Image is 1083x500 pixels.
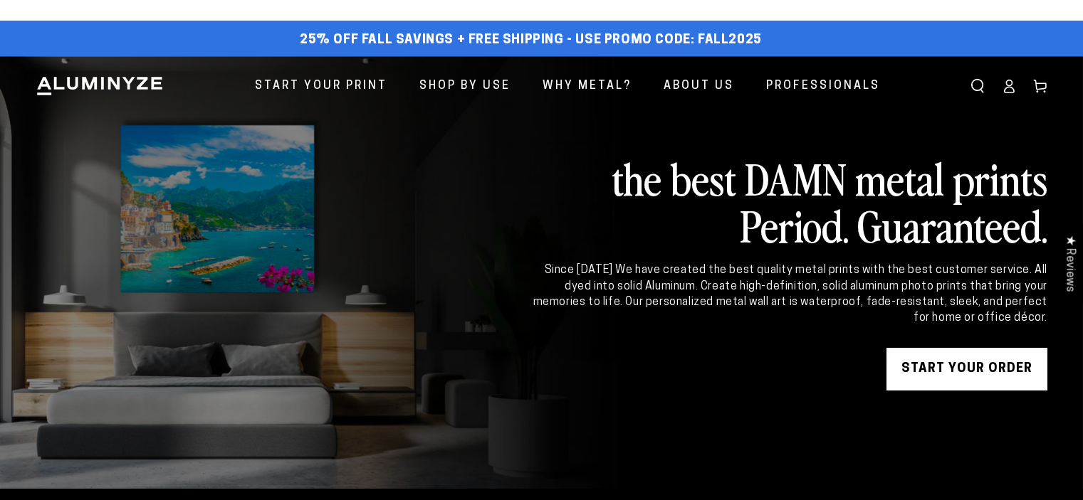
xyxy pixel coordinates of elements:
span: 25% off FALL Savings + Free Shipping - Use Promo Code: FALL2025 [300,33,762,48]
img: Aluminyze [36,75,164,97]
a: START YOUR Order [886,348,1047,390]
h2: the best DAMN metal prints Period. Guaranteed. [530,154,1047,248]
span: Start Your Print [255,76,387,97]
a: Shop By Use [409,68,521,105]
span: Professionals [766,76,880,97]
a: Why Metal? [532,68,642,105]
a: Start Your Print [244,68,398,105]
span: Why Metal? [543,76,632,97]
div: Click to open Judge.me floating reviews tab [1056,224,1083,303]
a: About Us [653,68,745,105]
div: Since [DATE] We have created the best quality metal prints with the best customer service. All dy... [530,262,1047,326]
a: Professionals [755,68,891,105]
span: Shop By Use [419,76,511,97]
summary: Search our site [962,70,993,102]
span: About Us [664,76,734,97]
